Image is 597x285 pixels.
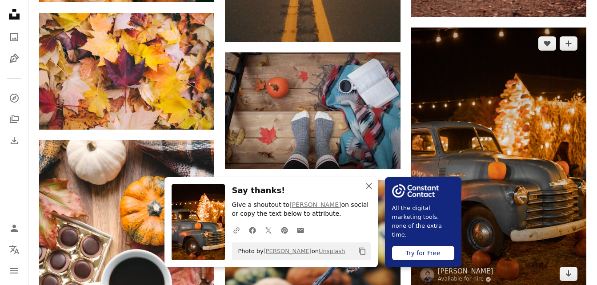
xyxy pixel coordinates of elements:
[560,36,577,51] button: Add to Collection
[438,276,493,283] a: Available for hire
[392,204,454,239] span: All the digital marketing tools, none of the extra time.
[355,244,370,259] button: Copy to clipboard
[225,107,400,115] a: person wearing gray sock standing on stairs
[260,221,276,239] a: Share on Twitter
[276,221,292,239] a: Share on Pinterest
[385,177,461,267] a: All the digital marketing tools, none of the extra time.Try for Free
[5,241,23,258] button: Language
[5,89,23,107] a: Explore
[560,267,577,281] a: Download
[232,184,371,197] h3: Say thanks!
[289,201,341,208] a: [PERSON_NAME]
[420,268,434,282] img: Go to Steven Aguilar's profile
[244,221,260,239] a: Share on Facebook
[5,219,23,237] a: Log in / Sign up
[292,221,309,239] a: Share over email
[5,132,23,150] a: Download History
[264,248,312,254] a: [PERSON_NAME]
[39,67,214,75] a: dried maple leaves
[5,5,23,25] a: Home — Unsplash
[319,248,345,254] a: Unsplash
[5,111,23,128] a: Collections
[411,154,586,162] a: vintage white and brown car
[538,36,556,51] button: Like
[392,246,454,260] div: Try for Free
[234,244,345,258] span: Photo by on
[5,262,23,280] button: Menu
[5,50,23,67] a: Illustrations
[39,13,214,130] img: dried maple leaves
[225,52,400,169] img: person wearing gray sock standing on stairs
[438,267,493,276] a: [PERSON_NAME]
[392,184,439,198] img: file-1754318165549-24bf788d5b37
[232,201,371,218] p: Give a shoutout to on social or copy the text below to attribute.
[5,28,23,46] a: Photos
